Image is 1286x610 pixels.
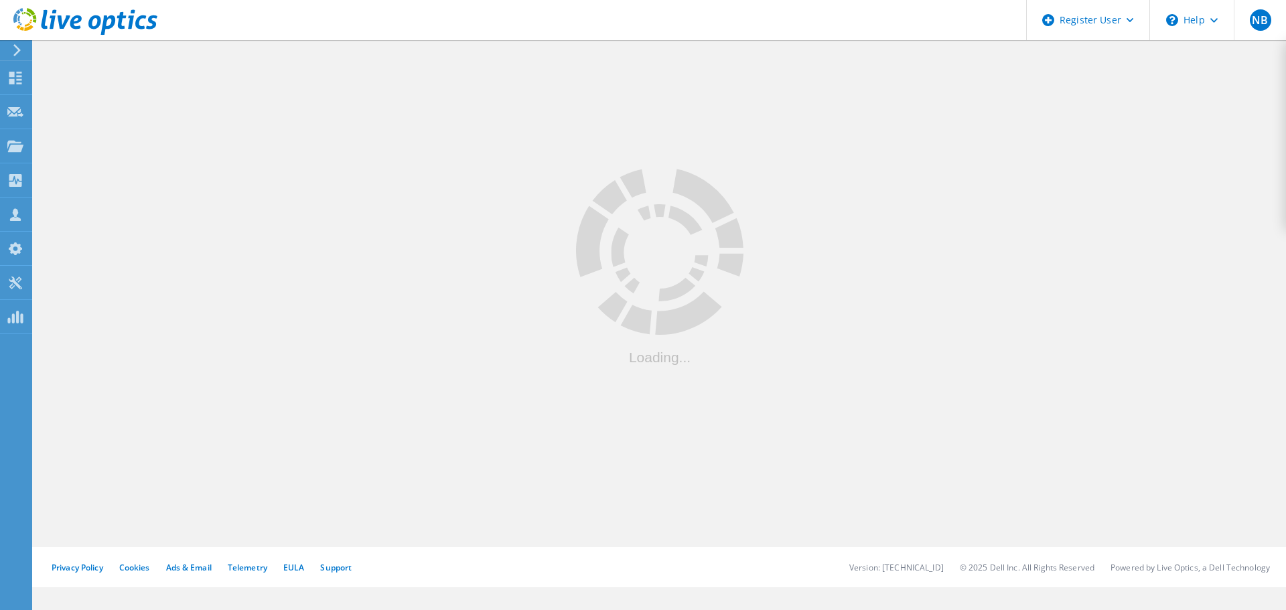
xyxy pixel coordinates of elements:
li: Powered by Live Optics, a Dell Technology [1111,562,1270,573]
a: Support [320,562,352,573]
div: Loading... [576,350,743,364]
a: Cookies [119,562,150,573]
a: Live Optics Dashboard [13,28,157,37]
svg: \n [1166,14,1178,26]
span: NB [1252,15,1268,25]
a: EULA [283,562,304,573]
li: Version: [TECHNICAL_ID] [849,562,944,573]
a: Ads & Email [166,562,212,573]
li: © 2025 Dell Inc. All Rights Reserved [960,562,1094,573]
a: Privacy Policy [52,562,103,573]
a: Telemetry [228,562,267,573]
